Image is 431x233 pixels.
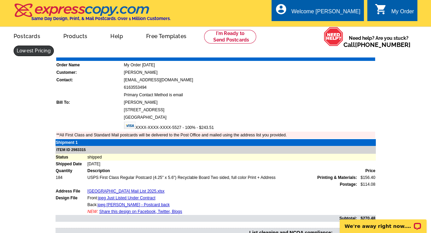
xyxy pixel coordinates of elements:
a: [PHONE_NUMBER] [355,41,411,48]
td: Status [56,154,87,161]
td: Shipment 1 [56,139,87,146]
td: [STREET_ADDRESS] [124,106,375,113]
td: My Order [DATE] [124,62,375,68]
td: USPS First Class Regular Postcard (4.25" x 5.6") Recyclable Board Two sided, full color Print + A... [87,174,357,181]
td: [DATE] [87,161,376,167]
a: jpeg Just Listed Under Contract [98,196,155,200]
td: **All First Class and Standard Mail postcards will be delivered to the Post Office and mailed usi... [56,132,375,138]
td: Order Name [56,62,123,68]
td: [PERSON_NAME] [124,69,375,76]
i: shopping_cart [375,3,387,15]
img: visa.gif [124,122,136,129]
td: 184 [56,174,87,181]
td: [EMAIL_ADDRESS][DOMAIN_NAME] [124,77,375,83]
td: Shipped Date [56,161,87,167]
td: ITEM ID 2983315 [56,146,376,154]
td: shipped [87,154,376,161]
td: $156.40 [357,174,376,181]
td: Primary Contact Method is email [124,91,375,98]
td: Design File [56,195,87,201]
td: Description [87,167,357,174]
td: Front: [87,195,357,201]
td: [GEOGRAPHIC_DATA] [124,114,375,121]
td: $114.08 [357,181,376,188]
td: Price [357,167,376,174]
td: [PERSON_NAME] [124,99,375,106]
span: Call [343,41,411,48]
td: Subtotal: [56,215,357,222]
td: Back: [87,201,357,208]
strong: Postage: [340,182,357,187]
span: NEW: [88,209,98,214]
td: XXXX-XXXX-XXXX-5527 - 100% - $243.51 [124,121,375,131]
a: [GEOGRAPHIC_DATA] Mail List 2025.xlsx [88,189,165,194]
td: Bill To: [56,99,123,106]
i: account_circle [275,3,287,15]
div: Welcome [PERSON_NAME] [291,9,360,18]
img: help [324,27,343,46]
iframe: LiveChat chat widget [335,212,431,233]
div: My Order [391,9,414,18]
a: Help [99,28,134,44]
td: 6163553494 [124,84,375,91]
h4: Same Day Design, Print, & Mail Postcards. Over 1 Million Customers. [31,16,171,21]
td: Address File [56,188,87,195]
span: Printing & Materials: [317,174,357,181]
td: Quantity [56,167,87,174]
td: Customer: [56,69,123,76]
td: Contact: [56,77,123,83]
a: Share this design on Facebook, Twitter, Blogs [99,209,182,214]
a: Same Day Design, Print, & Mail Postcards. Over 1 Million Customers. [14,8,171,21]
a: Free Templates [135,28,197,44]
a: Postcards [3,28,51,44]
a: jpeg [PERSON_NAME] - Postcard back [98,202,170,207]
span: Need help? Are you stuck? [343,35,414,48]
a: Products [52,28,98,44]
a: shopping_cart My Order [375,7,414,16]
